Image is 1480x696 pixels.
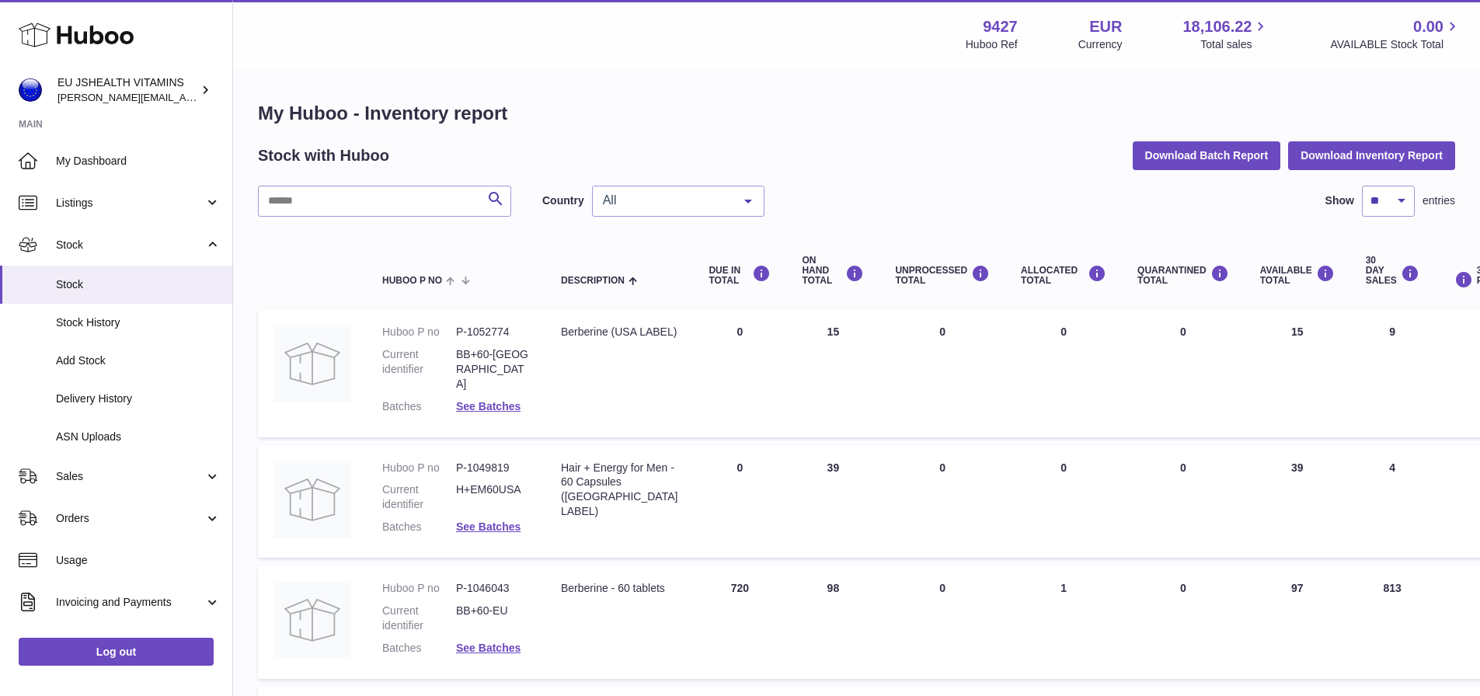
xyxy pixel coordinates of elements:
img: laura@jessicasepel.com [19,78,42,102]
td: 1 [1005,565,1122,679]
img: product image [273,325,351,402]
span: Usage [56,553,221,568]
img: product image [273,461,351,538]
a: 0.00 AVAILABLE Stock Total [1330,16,1461,52]
td: 97 [1245,565,1350,679]
div: 30 DAY SALES [1366,256,1419,287]
dt: Huboo P no [382,461,456,475]
td: 15 [1245,309,1350,437]
td: 0 [1005,309,1122,437]
dd: BB+60-[GEOGRAPHIC_DATA] [456,347,530,391]
span: [PERSON_NAME][EMAIL_ADDRESS][DOMAIN_NAME] [57,91,312,103]
span: Total sales [1200,37,1269,52]
dd: P-1052774 [456,325,530,339]
div: QUARANTINED Total [1137,265,1229,286]
h1: My Huboo - Inventory report [258,101,1455,126]
div: ON HAND Total [802,256,864,287]
span: Huboo P no [382,276,442,286]
div: Currency [1078,37,1123,52]
a: See Batches [456,642,521,654]
div: AVAILABLE Total [1260,265,1335,286]
div: ALLOCATED Total [1021,265,1106,286]
dt: Huboo P no [382,325,456,339]
td: 0 [693,309,786,437]
dt: Huboo P no [382,581,456,596]
dt: Batches [382,641,456,656]
span: ASN Uploads [56,430,221,444]
td: 0 [693,445,786,559]
div: Huboo Ref [966,37,1018,52]
div: UNPROCESSED Total [895,265,990,286]
span: Add Stock [56,353,221,368]
dt: Current identifier [382,347,456,391]
span: Stock History [56,315,221,330]
span: Delivery History [56,391,221,406]
h2: Stock with Huboo [258,145,389,166]
dt: Batches [382,520,456,534]
span: Listings [56,196,204,211]
td: 15 [786,309,879,437]
td: 0 [1005,445,1122,559]
dt: Current identifier [382,482,456,512]
span: 0 [1180,461,1186,474]
td: 39 [786,445,879,559]
dd: H+EM60USA [456,482,530,512]
td: 813 [1350,565,1435,679]
div: EU JSHEALTH VITAMINS [57,75,197,105]
span: 0 [1180,582,1186,594]
span: Description [561,276,625,286]
td: 98 [786,565,879,679]
td: 0 [879,565,1005,679]
span: Stock [56,238,204,252]
span: 0 [1180,325,1186,338]
span: AVAILABLE Stock Total [1330,37,1461,52]
strong: EUR [1089,16,1122,37]
dt: Batches [382,399,456,414]
td: 4 [1350,445,1435,559]
a: See Batches [456,520,521,533]
span: All [599,193,733,208]
td: 0 [879,445,1005,559]
span: 18,106.22 [1182,16,1252,37]
td: 0 [879,309,1005,437]
a: See Batches [456,400,521,412]
dt: Current identifier [382,604,456,633]
label: Show [1325,193,1354,208]
span: My Dashboard [56,154,221,169]
span: Stock [56,277,221,292]
span: entries [1423,193,1455,208]
span: Sales [56,469,204,484]
dd: P-1049819 [456,461,530,475]
td: 720 [693,565,786,679]
button: Download Inventory Report [1288,141,1455,169]
strong: 9427 [983,16,1018,37]
dd: BB+60-EU [456,604,530,633]
span: Invoicing and Payments [56,595,204,610]
button: Download Batch Report [1133,141,1281,169]
div: Berberine (USA LABEL) [561,325,677,339]
div: Berberine - 60 tablets [561,581,677,596]
td: 9 [1350,309,1435,437]
label: Country [542,193,584,208]
td: 39 [1245,445,1350,559]
dd: P-1046043 [456,581,530,596]
span: Orders [56,511,204,526]
a: Log out [19,638,214,666]
div: Hair + Energy for Men - 60 Capsules ([GEOGRAPHIC_DATA] LABEL) [561,461,677,520]
span: 0.00 [1413,16,1443,37]
div: DUE IN TOTAL [709,265,771,286]
a: 18,106.22 Total sales [1182,16,1269,52]
img: product image [273,581,351,659]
